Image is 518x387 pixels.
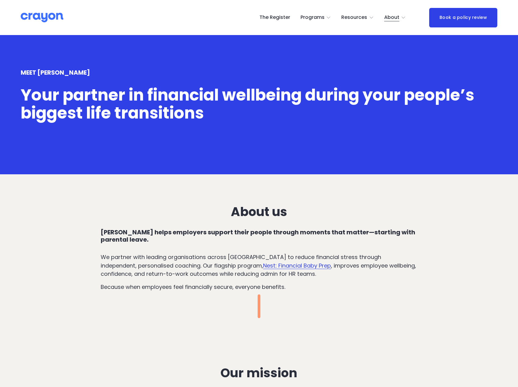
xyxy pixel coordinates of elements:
a: folder dropdown [301,13,331,23]
span: Resources [341,13,367,22]
h4: MEET [PERSON_NAME] [21,69,497,76]
strong: [PERSON_NAME] helps employers support their people through moments that matter—starting with pare... [101,228,416,244]
span: About [384,13,399,22]
h3: About us [101,205,417,219]
p: Because when employees feel financially secure, everyone benefits. [101,283,417,291]
a: Nest: Financial Baby Prep [263,262,331,269]
img: Crayon [21,12,63,23]
a: folder dropdown [384,13,406,23]
a: The Register [259,13,290,23]
a: folder dropdown [341,13,374,23]
p: We partner with leading organisations across [GEOGRAPHIC_DATA] to reduce financial stress through... [101,253,417,278]
h3: Our mission [101,366,417,380]
span: Programs [301,13,325,22]
span: Your partner in financial wellbeing during your people’s biggest life transitions [21,84,478,124]
a: Book a policy review [429,8,497,27]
